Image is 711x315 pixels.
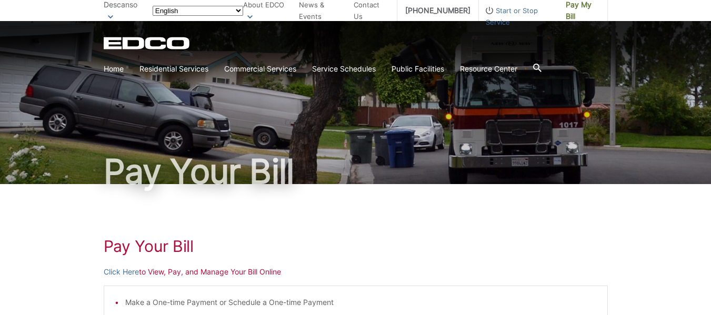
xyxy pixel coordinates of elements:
a: Service Schedules [312,63,376,75]
li: Make a One-time Payment or Schedule a One-time Payment [125,297,597,308]
p: to View, Pay, and Manage Your Bill Online [104,266,608,278]
h1: Pay Your Bill [104,237,608,256]
a: EDCD logo. Return to the homepage. [104,37,191,49]
a: Click Here [104,266,139,278]
select: Select a language [153,6,243,16]
h1: Pay Your Bill [104,155,608,188]
a: Resource Center [460,63,517,75]
a: Commercial Services [224,63,296,75]
a: Home [104,63,124,75]
a: Residential Services [139,63,208,75]
a: Public Facilities [392,63,444,75]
